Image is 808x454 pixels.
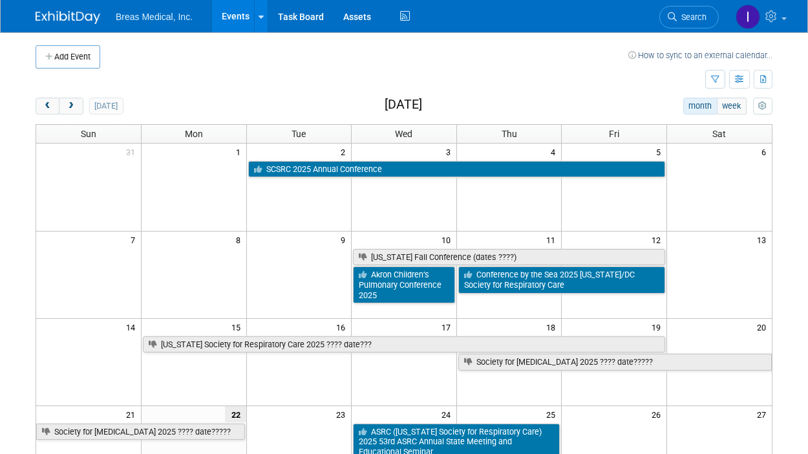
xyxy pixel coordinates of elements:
span: 24 [440,406,456,422]
span: Tue [292,129,306,139]
a: Akron Children’s Pulmonary Conference 2025 [353,266,455,303]
span: 20 [756,319,772,335]
a: How to sync to an external calendar... [628,50,772,60]
span: 17 [440,319,456,335]
span: 16 [335,319,351,335]
span: Sat [712,129,726,139]
span: 9 [339,232,351,248]
span: 1 [235,144,246,160]
span: 26 [650,406,666,422]
a: Conference by the Sea 2025 [US_STATE]/DC Society for Respiratory Care [458,266,665,293]
span: Fri [609,129,619,139]
span: 25 [545,406,561,422]
span: Thu [502,129,517,139]
span: 22 [225,406,246,422]
span: Sun [81,129,96,139]
img: ExhibitDay [36,11,100,24]
button: myCustomButton [753,98,772,114]
span: 23 [335,406,351,422]
span: 21 [125,406,141,422]
span: 11 [545,232,561,248]
a: Society for [MEDICAL_DATA] 2025 ???? date????? [36,424,245,440]
h2: [DATE] [385,98,422,112]
span: 18 [545,319,561,335]
span: 2 [339,144,351,160]
a: [US_STATE] Fall Conference (dates ????) [353,249,665,266]
span: 4 [549,144,561,160]
a: SCSRC 2025 Annual Conference [248,161,665,178]
span: 19 [650,319,666,335]
button: week [717,98,747,114]
span: Mon [185,129,203,139]
span: 10 [440,232,456,248]
span: 13 [756,232,772,248]
span: 27 [756,406,772,422]
i: Personalize Calendar [758,102,767,111]
span: 31 [125,144,141,160]
span: 8 [235,232,246,248]
span: Wed [395,129,412,139]
button: Add Event [36,45,100,69]
span: Breas Medical, Inc. [116,12,193,22]
a: [US_STATE] Society for Respiratory Care 2025 ???? date??? [143,336,665,353]
span: Search [677,12,707,22]
span: 15 [230,319,246,335]
span: 3 [445,144,456,160]
button: prev [36,98,59,114]
a: Search [659,6,719,28]
button: next [59,98,83,114]
button: month [683,98,718,114]
button: [DATE] [89,98,123,114]
a: Society for [MEDICAL_DATA] 2025 ???? date????? [458,354,772,371]
span: 14 [125,319,141,335]
span: 5 [655,144,666,160]
span: 7 [129,232,141,248]
span: 6 [760,144,772,160]
span: 12 [650,232,666,248]
img: Inga Dolezar [736,5,760,29]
